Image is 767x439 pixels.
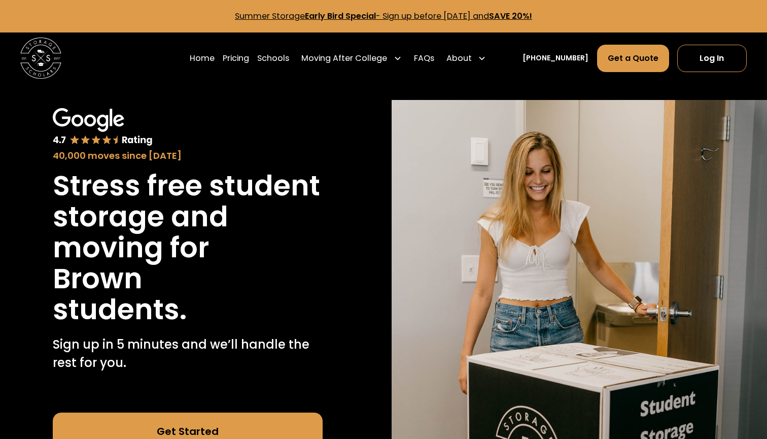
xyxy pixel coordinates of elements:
[53,171,323,263] h1: Stress free student storage and moving for
[53,335,323,372] p: Sign up in 5 minutes and we’ll handle the rest for you.
[20,38,61,79] img: Storage Scholars main logo
[235,10,532,22] a: Summer StorageEarly Bird Special- Sign up before [DATE] andSAVE 20%!
[223,44,249,73] a: Pricing
[53,294,187,325] h1: students.
[522,53,588,63] a: [PHONE_NUMBER]
[677,45,747,72] a: Log In
[301,52,387,64] div: Moving After College
[20,38,61,79] a: home
[597,45,669,72] a: Get a Quote
[442,44,490,73] div: About
[53,263,143,294] h1: Brown
[414,44,434,73] a: FAQs
[53,108,153,146] img: Google 4.7 star rating
[53,149,323,162] div: 40,000 moves since [DATE]
[446,52,472,64] div: About
[297,44,405,73] div: Moving After College
[257,44,289,73] a: Schools
[489,10,532,22] strong: SAVE 20%!
[190,44,215,73] a: Home
[305,10,376,22] strong: Early Bird Special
